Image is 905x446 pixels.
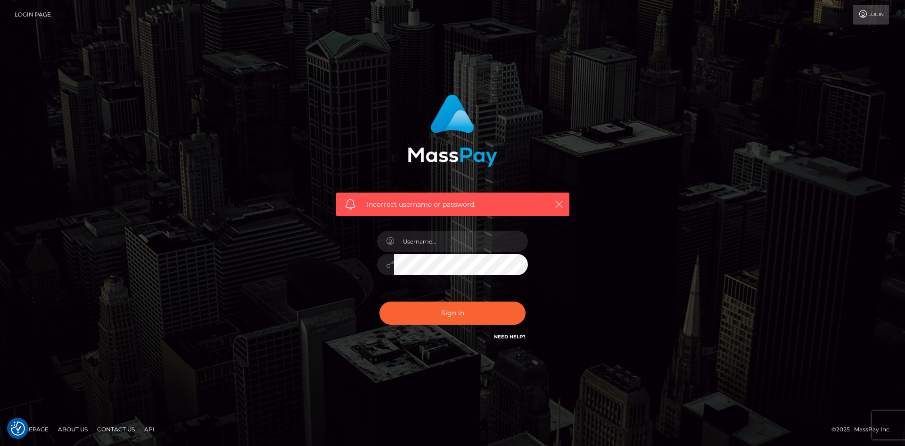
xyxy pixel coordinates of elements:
[379,302,526,325] button: Sign in
[831,424,898,435] div: © 2025 , MassPay Inc.
[367,200,539,210] span: Incorrect username or password.
[10,422,52,437] a: Homepage
[494,334,526,340] a: Need Help?
[93,422,139,437] a: Contact Us
[54,422,91,437] a: About Us
[15,5,51,25] a: Login Page
[408,94,497,167] img: MassPay Login
[853,5,889,25] a: Login
[11,421,25,436] button: Consent Preferences
[140,422,158,437] a: API
[394,231,528,252] input: Username...
[11,421,25,436] img: Revisit consent button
